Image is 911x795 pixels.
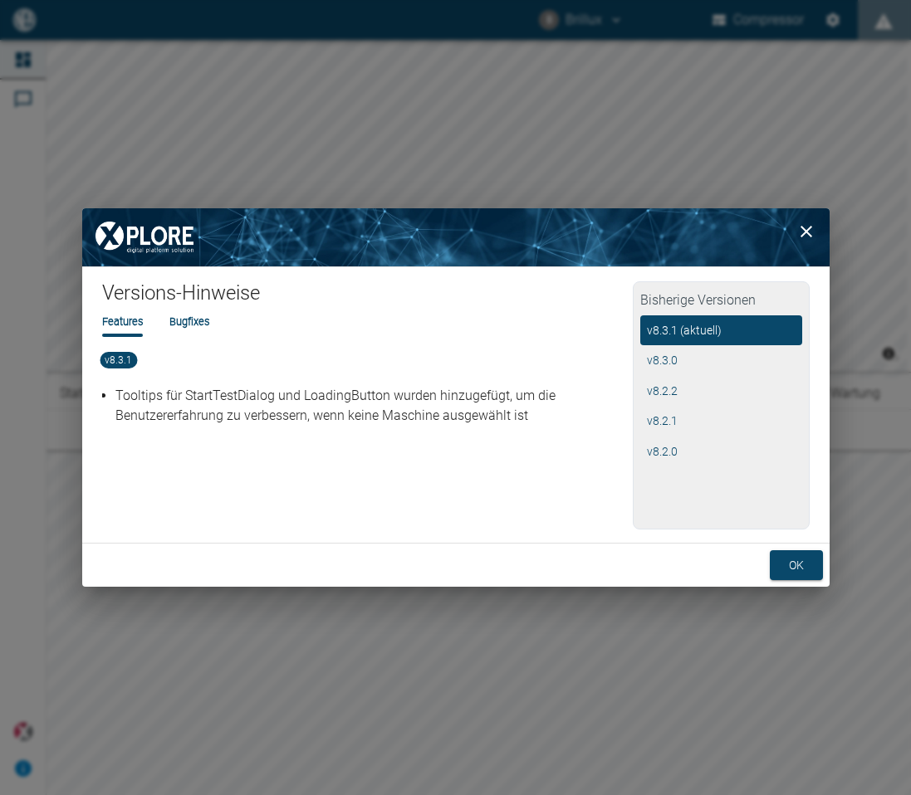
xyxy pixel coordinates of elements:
[115,386,628,426] p: Tooltips für StartTestDialog und LoadingButton wurden hinzugefügt, um die Benutzererfahrung zu ve...
[82,208,207,266] img: XPLORE Logo
[640,376,802,407] button: v8.2.2
[100,352,137,368] span: v8.3.1
[102,314,143,329] li: Features
[640,406,802,437] button: v8.2.1
[640,289,802,315] h2: Bisherige Versionen
[640,345,802,376] button: v8.3.0
[790,215,823,248] button: close
[82,208,830,266] img: background image
[640,315,802,346] button: v8.3.1 (aktuell)
[169,314,209,329] li: Bugfixes
[640,437,802,467] button: v8.2.0
[770,550,823,581] button: ok
[102,280,633,314] h1: Versions-Hinweise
